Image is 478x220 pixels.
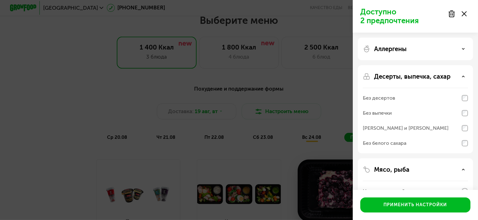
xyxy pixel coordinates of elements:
[363,94,395,102] div: Без десертов
[360,197,470,212] button: Применить настройки
[374,45,407,53] p: Аллергены
[363,187,405,195] div: Нет ограничений
[384,202,447,208] div: Применить настройки
[374,166,409,173] p: Мясо, рыба
[360,8,444,25] p: Доступно 1 предпочтение
[363,139,406,147] div: Без белого сахара
[363,109,392,117] div: Без выпечки
[374,73,450,80] p: Десерты, выпечка, сахар
[363,124,449,132] div: [PERSON_NAME] и [PERSON_NAME]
